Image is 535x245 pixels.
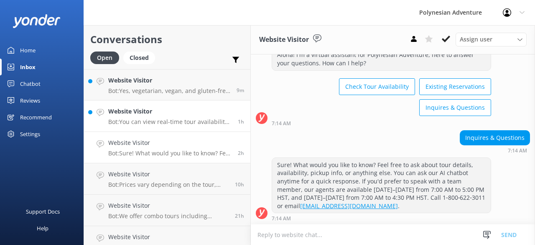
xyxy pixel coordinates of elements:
[108,87,230,95] p: Bot: Yes, vegetarian, vegan, and gluten-free meal options are available on most tours that includ...
[90,52,119,64] div: Open
[108,181,229,188] p: Bot: Prices vary depending on the tour, date, group size, and fare type. For the most accurate an...
[238,150,244,157] span: Aug 27 2025 07:14am (UTC -10:00) Pacific/Honolulu
[108,170,229,179] h4: Website Visitor
[84,195,250,226] a: Website VisitorBot:We offer combo tours including helicopter adventures and one-day packages with...
[108,212,229,220] p: Bot: We offer combo tours including helicopter adventures and one-day packages with interisland a...
[238,118,244,125] span: Aug 27 2025 07:51am (UTC -10:00) Pacific/Honolulu
[20,126,40,142] div: Settings
[272,216,291,221] strong: 7:14 AM
[339,78,415,95] button: Check Tour Availability
[235,212,244,219] span: Aug 26 2025 12:45pm (UTC -10:00) Pacific/Honolulu
[272,120,491,126] div: Aug 27 2025 07:14am (UTC -10:00) Pacific/Honolulu
[84,132,250,163] a: Website VisitorBot:Sure! What would you like to know? Feel free to ask about tour details, availa...
[419,99,491,116] button: Inquires & Questions
[272,158,491,213] div: Sure! What would you like to know? Feel free to ask about tour details, availability, pickup info...
[259,34,309,45] h3: Website Visitor
[90,53,123,62] a: Open
[460,147,530,153] div: Aug 27 2025 07:14am (UTC -10:00) Pacific/Honolulu
[90,31,244,47] h2: Conversations
[419,78,491,95] button: Existing Reservations
[235,181,244,188] span: Aug 26 2025 10:51pm (UTC -10:00) Pacific/Honolulu
[508,148,527,153] strong: 7:14 AM
[37,220,48,237] div: Help
[20,59,36,75] div: Inbox
[460,131,530,145] div: Inquires & Questions
[272,215,491,221] div: Aug 27 2025 07:14am (UTC -10:00) Pacific/Honolulu
[108,150,232,157] p: Bot: Sure! What would you like to know? Feel free to ask about tour details, availability, pickup...
[26,203,60,220] div: Support Docs
[84,101,250,132] a: Website VisitorBot:You can view real-time tour availability and book your Polynesian Adventure on...
[20,42,36,59] div: Home
[272,48,491,70] div: Aloha! I'm a virtual assistant for Polynesian Adventure, here to answer your questions. How can I...
[108,138,232,147] h4: Website Visitor
[108,76,230,85] h4: Website Visitor
[300,202,398,210] a: [EMAIL_ADDRESS][DOMAIN_NAME]
[123,53,159,62] a: Closed
[108,232,229,242] h4: Website Visitor
[108,201,229,210] h4: Website Visitor
[20,109,52,126] div: Recommend
[20,92,40,109] div: Reviews
[460,35,492,44] span: Assign user
[108,118,232,126] p: Bot: You can view real-time tour availability and book your Polynesian Adventure online at [URL][...
[13,14,61,28] img: yonder-white-logo.png
[84,163,250,195] a: Website VisitorBot:Prices vary depending on the tour, date, group size, and fare type. For the mo...
[108,107,232,116] h4: Website Visitor
[123,52,155,64] div: Closed
[84,69,250,101] a: Website VisitorBot:Yes, vegetarian, vegan, and gluten-free meal options are available on most tou...
[20,75,41,92] div: Chatbot
[237,87,244,94] span: Aug 27 2025 09:37am (UTC -10:00) Pacific/Honolulu
[456,33,527,46] div: Assign User
[272,121,291,126] strong: 7:14 AM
